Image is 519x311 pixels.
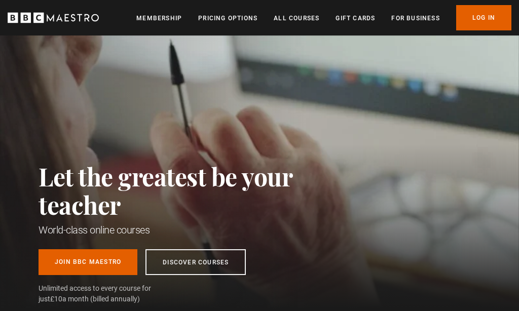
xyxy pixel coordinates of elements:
[136,5,511,30] nav: Primary
[336,13,375,23] a: Gift Cards
[39,223,338,237] h1: World-class online courses
[274,13,319,23] a: All Courses
[145,249,246,275] a: Discover Courses
[8,10,99,25] svg: BBC Maestro
[39,249,137,275] a: Join BBC Maestro
[39,162,338,219] h2: Let the greatest be your teacher
[198,13,257,23] a: Pricing Options
[456,5,511,30] a: Log In
[391,13,439,23] a: For business
[136,13,182,23] a: Membership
